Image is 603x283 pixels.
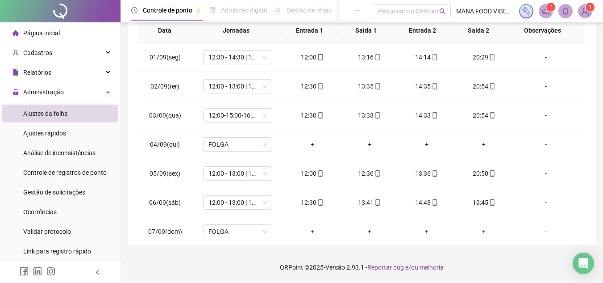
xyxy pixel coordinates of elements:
[282,18,338,43] th: Entrada 1
[316,112,324,118] span: mobile
[208,80,267,93] span: 12:00 - 13:00 | 14:00 - 20:20
[23,49,52,56] span: Cadastros
[221,7,267,14] span: Admissão digital
[209,7,216,13] span: file-done
[578,4,592,18] img: 64808
[589,4,592,10] span: 1
[507,18,578,43] th: Observações
[546,3,555,12] sup: 1
[291,227,334,237] div: +
[405,198,448,207] div: 14:43
[374,54,381,60] span: mobile
[520,198,572,207] div: -
[405,227,448,237] div: +
[291,52,334,62] div: 12:00
[462,110,505,120] div: 20:54
[348,198,391,207] div: 13:41
[287,7,332,14] span: Gestão de férias
[33,267,42,276] span: linkedin
[291,198,334,207] div: 12:30
[95,269,101,275] span: left
[348,52,391,62] div: 13:16
[12,30,19,36] span: home
[462,139,505,149] div: +
[462,227,505,237] div: +
[405,81,448,91] div: 14:35
[46,267,55,276] span: instagram
[520,81,572,91] div: -
[348,169,391,178] div: 12:36
[488,199,495,206] span: mobile
[462,81,505,91] div: 20:54
[316,83,324,89] span: mobile
[561,7,570,15] span: bell
[521,6,531,16] img: sparkle-icon.fc2bf0ac1784a2077858766a79e2daf3.svg
[20,267,29,276] span: facebook
[291,110,334,120] div: 12:30
[520,52,572,62] div: -
[150,141,180,148] span: 04/09(qui)
[431,112,438,118] span: mobile
[431,199,438,206] span: mobile
[121,252,603,283] footer: QRPoint © 2025 - 2.93.1 -
[520,227,572,237] div: -
[196,8,201,13] span: pushpin
[149,199,181,206] span: 06/09(sáb)
[431,83,438,89] span: mobile
[367,264,444,271] span: Reportar bug e/ou melhoria
[374,170,381,177] span: mobile
[348,227,391,237] div: +
[208,196,267,209] span: 12:00 - 13:00 | 14:00 - 20:20
[431,170,438,177] span: mobile
[348,110,391,120] div: 13:33
[405,169,448,178] div: 13:36
[520,139,572,149] div: -
[12,89,19,95] span: lock
[374,83,381,89] span: mobile
[488,112,495,118] span: mobile
[23,208,57,215] span: Ocorrências
[12,69,19,76] span: file
[374,112,381,118] span: mobile
[405,139,448,149] div: +
[520,169,572,178] div: -
[348,81,391,91] div: 13:35
[12,50,19,56] span: user-add
[208,225,267,238] span: FOLGA
[405,52,448,62] div: 14:14
[394,18,450,43] th: Entrada 2
[586,3,595,12] sup: Atualize o seu contato no menu Meus Dados
[439,8,446,15] span: search
[316,54,324,60] span: mobile
[462,198,505,207] div: 19:45
[23,169,107,176] span: Controle de registros de ponto
[208,51,267,64] span: 12:30 - 14:30 | 15:30 - 21:50
[573,253,594,274] div: Open Intercom Messenger
[148,228,182,235] span: 07/09(dom)
[23,149,96,156] span: Análise de inconsistências
[23,248,91,255] span: Link para registro rápido
[316,170,324,177] span: mobile
[520,110,572,120] div: -
[549,4,553,10] span: 1
[291,81,334,91] div: 12:30
[23,89,64,96] span: Administração
[316,199,324,206] span: mobile
[450,18,507,43] th: Saída 2
[23,189,85,196] span: Gestão de solicitações
[462,169,505,178] div: 20:50
[338,18,394,43] th: Saída 1
[456,6,514,16] span: MANA FOOD VIBES RESTAURANTE LTDA
[208,167,267,180] span: 12:00 - 13:00 | 14:00 - 20:20
[291,169,334,178] div: 12:00
[23,228,71,235] span: Validar protocolo
[275,7,281,13] span: sun
[488,54,495,60] span: mobile
[208,109,267,122] span: 12:00-15:00-16:00-20:00
[374,199,381,206] span: mobile
[354,7,360,13] span: ellipsis
[488,83,495,89] span: mobile
[514,25,571,35] span: Observações
[23,30,60,37] span: Página inicial
[488,170,495,177] span: mobile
